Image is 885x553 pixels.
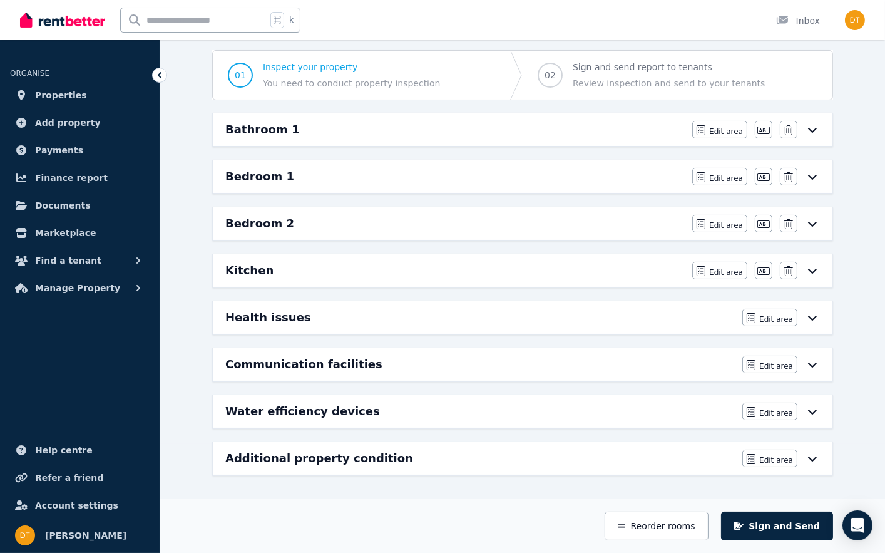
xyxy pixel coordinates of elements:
span: Edit area [709,267,743,277]
span: Add property [35,115,101,130]
h6: Bedroom 1 [225,168,294,185]
span: Edit area [759,455,793,465]
a: Marketplace [10,220,150,245]
span: Review inspection and send to your tenants [573,77,765,90]
h6: Communication facilities [225,356,382,373]
span: Edit area [709,127,743,137]
h6: Health issues [225,309,311,326]
button: Edit area [692,121,747,138]
h6: Water efficiency devices [225,403,380,420]
span: Edit area [709,220,743,230]
span: Find a tenant [35,253,101,268]
span: Account settings [35,498,118,513]
a: Help centre [10,438,150,463]
button: Edit area [692,215,747,232]
a: Add property [10,110,150,135]
span: Inspect your property [263,61,441,73]
span: Help centre [35,443,93,458]
span: Payments [35,143,83,158]
span: Edit area [759,361,793,371]
span: You need to conduct property inspection [263,77,441,90]
span: Edit area [709,173,743,183]
span: k [289,15,294,25]
div: Open Intercom Messenger [842,510,872,540]
button: Find a tenant [10,248,150,273]
button: Edit area [692,168,747,185]
img: Kevin Mok [15,525,35,545]
img: Kevin Mok [845,10,865,30]
nav: Progress [212,50,833,100]
a: Refer a friend [10,465,150,490]
a: Properties [10,83,150,108]
button: Reorder rooms [605,512,708,540]
button: Edit area [742,450,797,467]
h6: Additional property condition [225,450,413,467]
h6: Bedroom 2 [225,215,294,232]
span: Edit area [759,314,793,324]
a: Documents [10,193,150,218]
button: Sign and Send [721,512,833,540]
span: [PERSON_NAME] [45,528,126,543]
span: Edit area [759,408,793,418]
span: Marketplace [35,225,96,240]
span: Properties [35,88,87,103]
h6: Bathroom 1 [225,121,299,138]
button: Edit area [742,309,797,326]
span: Documents [35,198,91,213]
button: Manage Property [10,276,150,301]
a: Payments [10,138,150,163]
span: 01 [235,69,246,81]
span: Finance report [35,170,108,185]
a: Finance report [10,165,150,190]
button: Edit area [692,262,747,279]
div: Inbox [776,14,820,27]
span: ORGANISE [10,69,49,78]
button: Edit area [742,356,797,373]
span: Manage Property [35,281,120,296]
img: RentBetter [20,11,105,29]
button: Edit area [742,403,797,420]
h6: Kitchen [225,262,274,279]
a: Account settings [10,493,150,518]
span: Sign and send report to tenants [573,61,765,73]
span: 02 [545,69,556,81]
span: Refer a friend [35,470,103,485]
